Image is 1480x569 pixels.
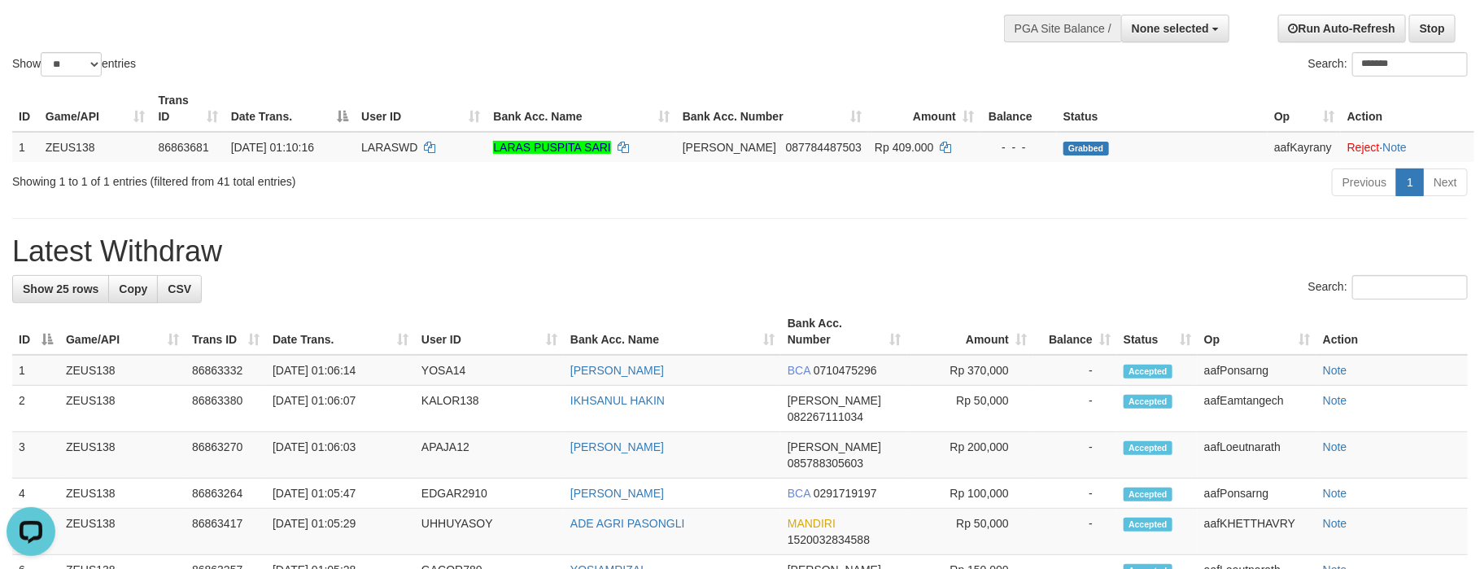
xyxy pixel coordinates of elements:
td: Rp 370,000 [907,355,1033,386]
td: · [1341,132,1474,162]
div: PGA Site Balance / [1004,15,1121,42]
td: [DATE] 01:06:07 [266,386,415,432]
td: Rp 200,000 [907,432,1033,479]
th: Status [1057,85,1268,132]
span: Accepted [1124,488,1172,501]
td: [DATE] 01:06:03 [266,432,415,479]
th: Trans ID: activate to sort column ascending [186,309,266,355]
a: [PERSON_NAME] [570,440,664,453]
span: Accepted [1124,365,1172,379]
td: - [1033,509,1117,555]
th: ID [12,85,39,132]
td: 2 [12,386,59,432]
h1: Latest Withdraw [12,235,1468,268]
span: BCA [788,487,810,500]
span: Copy 082267111034 to clipboard [788,410,863,423]
a: Note [1323,440,1347,453]
td: 86863380 [186,386,266,432]
th: Status: activate to sort column ascending [1117,309,1198,355]
th: Game/API: activate to sort column ascending [39,85,152,132]
th: Bank Acc. Number: activate to sort column ascending [781,309,907,355]
a: ADE AGRI PASONGLI [570,517,685,530]
span: Copy 087784487503 to clipboard [786,141,862,154]
button: Open LiveChat chat widget [7,7,55,55]
td: ZEUS138 [59,479,186,509]
th: Op: activate to sort column ascending [1268,85,1341,132]
th: User ID: activate to sort column ascending [355,85,487,132]
td: aafPonsarng [1198,479,1316,509]
td: YOSA14 [415,355,564,386]
a: Previous [1332,169,1397,196]
td: Rp 50,000 [907,509,1033,555]
a: [PERSON_NAME] [570,364,664,377]
th: Amount: activate to sort column ascending [907,309,1033,355]
td: - [1033,479,1117,509]
a: 1 [1396,169,1424,196]
span: [PERSON_NAME] [788,440,881,453]
td: 86863332 [186,355,266,386]
span: CSV [168,282,191,295]
span: MANDIRI [788,517,836,530]
a: Run Auto-Refresh [1278,15,1406,42]
span: Grabbed [1063,142,1109,155]
a: Copy [108,275,158,303]
td: 3 [12,432,59,479]
a: Stop [1409,15,1456,42]
th: Bank Acc. Name: activate to sort column ascending [564,309,781,355]
th: Bank Acc. Number: activate to sort column ascending [676,85,868,132]
a: Next [1423,169,1468,196]
td: 4 [12,479,59,509]
span: Accepted [1124,395,1172,409]
span: [PERSON_NAME] [683,141,776,154]
td: ZEUS138 [59,355,186,386]
td: - [1033,432,1117,479]
td: Rp 50,000 [907,386,1033,432]
span: [DATE] 01:10:16 [231,141,314,154]
span: Accepted [1124,518,1172,532]
span: Rp 409.000 [875,141,933,154]
th: Action [1341,85,1474,132]
a: Note [1323,517,1347,530]
th: Balance [980,85,1057,132]
td: KALOR138 [415,386,564,432]
a: [PERSON_NAME] [570,487,664,500]
th: User ID: activate to sort column ascending [415,309,564,355]
th: Bank Acc. Name: activate to sort column ascending [487,85,675,132]
a: Show 25 rows [12,275,109,303]
span: Copy 0291719197 to clipboard [814,487,877,500]
span: 86863681 [158,141,208,154]
label: Show entries [12,52,136,77]
a: IKHSANUL HAKIN [570,394,665,407]
label: Search: [1308,52,1468,77]
td: - [1033,386,1117,432]
th: Amount: activate to sort column ascending [868,85,980,132]
td: UHHUYASOY [415,509,564,555]
td: 86863417 [186,509,266,555]
td: 1 [12,132,39,162]
input: Search: [1352,52,1468,77]
a: Reject [1347,141,1380,154]
th: Date Trans.: activate to sort column ascending [266,309,415,355]
span: Show 25 rows [23,282,98,295]
td: ZEUS138 [59,509,186,555]
a: Note [1383,141,1408,154]
button: None selected [1121,15,1229,42]
th: ID: activate to sort column descending [12,309,59,355]
a: Note [1323,394,1347,407]
span: Copy 085788305603 to clipboard [788,457,863,470]
a: CSV [157,275,202,303]
td: ZEUS138 [59,386,186,432]
label: Search: [1308,275,1468,300]
td: aafLoeutnarath [1198,432,1316,479]
th: Date Trans.: activate to sort column descending [225,85,356,132]
th: Action [1316,309,1468,355]
span: Copy 1520032834588 to clipboard [788,533,870,546]
td: ZEUS138 [39,132,152,162]
th: Op: activate to sort column ascending [1198,309,1316,355]
td: aafPonsarng [1198,355,1316,386]
td: EDGAR2910 [415,479,564,509]
select: Showentries [41,52,102,77]
td: aafKayrany [1268,132,1341,162]
span: Accepted [1124,441,1172,455]
td: [DATE] 01:05:47 [266,479,415,509]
